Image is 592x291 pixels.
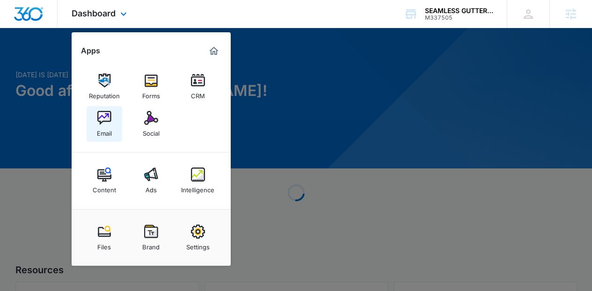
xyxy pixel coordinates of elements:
h2: Apps [81,46,100,55]
div: Brand [142,239,160,251]
div: Files [97,239,111,251]
div: Intelligence [181,182,214,194]
a: Social [133,106,169,142]
div: Forms [142,87,160,100]
a: Content [87,163,122,198]
a: Brand [133,220,169,255]
div: Reputation [89,87,120,100]
div: Settings [186,239,210,251]
a: Files [87,220,122,255]
span: Dashboard [72,8,116,18]
div: Social [143,125,160,137]
div: CRM [191,87,205,100]
div: account name [425,7,493,15]
a: CRM [180,69,216,104]
a: Settings [180,220,216,255]
a: Reputation [87,69,122,104]
a: Intelligence [180,163,216,198]
a: Forms [133,69,169,104]
div: Content [93,182,116,194]
div: Email [97,125,112,137]
div: Ads [146,182,157,194]
a: Marketing 360® Dashboard [206,44,221,58]
div: account id [425,15,493,21]
a: Email [87,106,122,142]
a: Ads [133,163,169,198]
